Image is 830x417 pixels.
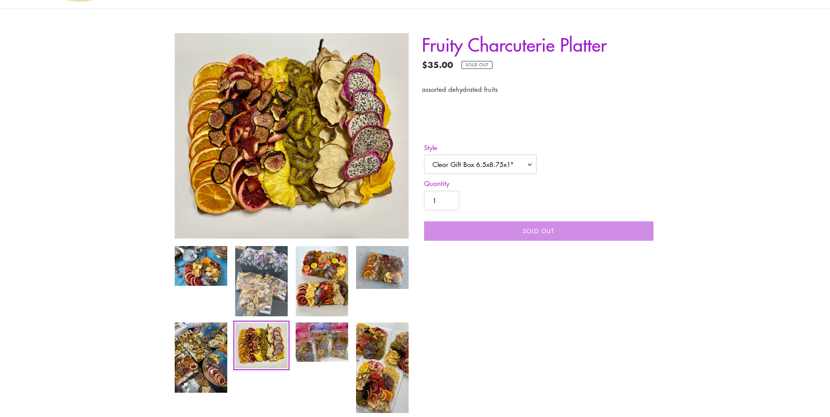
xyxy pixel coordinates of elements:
label: Quantity [424,178,537,189]
img: Load image into Gallery viewer, Fruity Charcuterie Platter [174,322,228,394]
img: Load image into Gallery viewer, Fruity Charcuterie Platter [174,245,228,286]
img: Load image into Gallery viewer, Fruity Charcuterie Platter [295,245,349,317]
img: Load image into Gallery viewer, Fruity Charcuterie Platter [355,245,409,290]
img: Load image into Gallery viewer, Fruity Charcuterie Platter [355,322,409,414]
span: $35.00 [422,58,453,71]
span: Sold out [466,63,488,67]
span: Sold out [523,227,554,235]
img: Load image into Gallery viewer, Fruity Charcuterie Platter [234,245,289,317]
p: assorted dehydrated fruits [422,84,656,95]
label: Style [424,143,537,153]
img: Load image into Gallery viewer, Fruity Charcuterie Platter [295,322,349,363]
button: Sold out [424,221,653,241]
img: Load image into Gallery viewer, Fruity Charcuterie Platter [234,322,289,369]
h1: Fruity Charcuterie Platter [422,33,656,55]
